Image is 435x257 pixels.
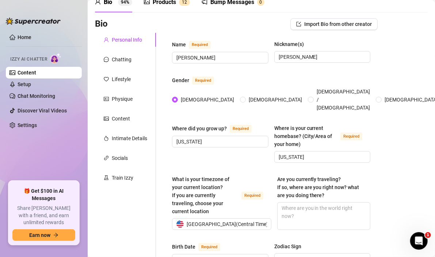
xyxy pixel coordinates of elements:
[172,242,228,251] label: Birth Date
[104,37,109,42] span: user
[172,76,189,84] div: Gender
[172,40,219,49] label: Name
[340,133,362,141] span: Required
[104,136,109,141] span: fire
[29,232,50,238] span: Earn now
[189,41,211,49] span: Required
[246,96,305,104] span: [DEMOGRAPHIC_DATA]
[112,95,133,103] div: Physique
[178,96,237,104] span: [DEMOGRAPHIC_DATA]
[172,243,195,251] div: Birth Date
[95,18,108,30] h3: Bio
[274,242,301,250] div: Zodiac Sign
[104,57,109,62] span: message
[314,88,373,112] span: [DEMOGRAPHIC_DATA] / [DEMOGRAPHIC_DATA]
[112,174,133,182] div: Train Izzy
[241,192,263,200] span: Required
[192,77,214,85] span: Required
[410,232,428,250] iframe: Intercom live chat
[274,40,309,48] label: Nickname(s)
[104,116,109,121] span: picture
[290,18,378,30] button: Import Bio from other creator
[172,176,229,214] span: What is your timezone of your current location? If you are currently traveling, choose your curre...
[172,124,260,133] label: Where did you grow up?
[279,53,365,61] input: Nickname(s)
[112,115,130,123] div: Content
[425,232,431,238] span: 1
[187,219,268,230] span: [GEOGRAPHIC_DATA] ( Central Time )
[50,53,61,64] img: AI Chatter
[18,93,55,99] a: Chat Monitoring
[279,153,365,161] input: Where is your current homebase? (City/Area of your home)
[274,124,371,148] label: Where is your current homebase? (City/Area of your home)
[296,22,301,27] span: import
[104,156,109,161] span: link
[277,176,359,198] span: Are you currently traveling? If so, where are you right now? what are you doing there?
[274,40,304,48] div: Nickname(s)
[112,75,131,83] div: Lifestyle
[274,242,306,250] label: Zodiac Sign
[104,77,109,82] span: heart
[18,34,31,40] a: Home
[18,122,37,128] a: Settings
[12,188,75,202] span: 🎁 Get $100 in AI Messages
[172,41,186,49] div: Name
[198,243,220,251] span: Required
[176,54,263,62] input: Name
[176,220,184,228] img: us
[18,81,31,87] a: Setup
[274,124,338,148] div: Where is your current homebase? (City/Area of your home)
[112,55,131,64] div: Chatting
[112,134,147,142] div: Intimate Details
[12,205,75,226] span: Share [PERSON_NAME] with a friend, and earn unlimited rewards
[304,21,372,27] span: Import Bio from other creator
[18,108,67,114] a: Discover Viral Videos
[104,96,109,101] span: idcard
[112,154,128,162] div: Socials
[6,18,61,25] img: logo-BBDzfeDw.svg
[176,138,263,146] input: Where did you grow up?
[112,36,142,44] div: Personal Info
[104,175,109,180] span: experiment
[53,233,58,238] span: arrow-right
[172,76,222,85] label: Gender
[12,229,75,241] button: Earn nowarrow-right
[10,56,47,63] span: Izzy AI Chatter
[230,125,252,133] span: Required
[172,124,227,133] div: Where did you grow up?
[18,70,36,76] a: Content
